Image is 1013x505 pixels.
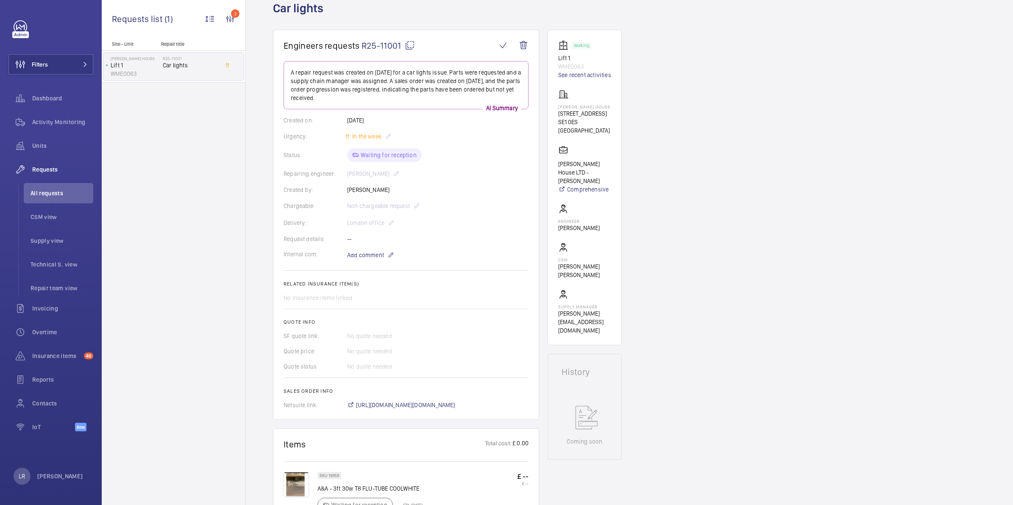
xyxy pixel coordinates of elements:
[558,104,611,109] p: [PERSON_NAME] House
[31,260,93,269] span: Technical S. view
[558,224,600,232] p: [PERSON_NAME]
[512,439,529,450] p: £ 0.00
[483,104,521,112] p: AI Summary
[284,40,360,51] span: Engineers requests
[37,472,83,480] p: [PERSON_NAME]
[31,284,93,292] span: Repair team view
[32,375,93,384] span: Reports
[19,472,25,480] p: LR
[32,118,93,126] span: Activity Monitoring
[111,61,159,69] p: Lift 1
[558,40,572,50] img: elevator.svg
[163,61,219,69] span: Car lights
[356,401,455,409] span: [URL][DOMAIN_NAME][DOMAIN_NAME]
[8,54,93,75] button: Filters
[317,484,423,493] p: A&A - 3ft 30w T8 FLU-TUBE COOLWHITE
[31,213,93,221] span: CSM view
[32,304,93,313] span: Invoicing
[558,160,611,185] p: [PERSON_NAME] House LTD - [PERSON_NAME]
[32,60,48,69] span: Filters
[273,0,347,30] h1: Car lights
[558,62,611,71] p: WME0063
[102,41,158,47] p: Site - Unit
[284,388,529,394] h2: Sales order info
[362,40,415,51] span: R25-11001
[284,281,529,287] h2: Related insurance item(s)
[32,399,93,408] span: Contacts
[567,437,602,446] p: Coming soon
[558,304,611,309] p: Supply manager
[558,185,611,194] a: Comprehensive
[558,71,611,79] a: See recent activities
[31,189,93,197] span: All requests
[163,56,219,61] h2: R25-11001
[558,309,611,335] p: [PERSON_NAME][EMAIL_ADDRESS][DOMAIN_NAME]
[517,481,529,486] p: £ --
[291,68,521,102] p: A repair request was created on [DATE] for a car lights issue. Parts were requested and a supply ...
[32,352,81,360] span: Insurance items
[284,472,309,497] img: 4yuyxM9j83z-rlj6uRgYmj1M99X0r89EXR6PEVbwwgjEUkyB.png
[75,423,86,431] span: Beta
[111,69,159,78] p: WME0063
[111,56,159,61] p: [PERSON_NAME] House
[31,236,93,245] span: Supply view
[347,251,384,259] span: Add comment
[562,368,608,376] h1: History
[32,142,93,150] span: Units
[32,165,93,174] span: Requests
[84,352,93,359] span: 46
[517,472,529,481] p: £ --
[32,423,75,431] span: IoT
[32,328,93,336] span: Overtime
[558,219,600,224] p: Engineer
[485,439,512,450] p: Total cost:
[558,118,611,135] p: SE1 0ES [GEOGRAPHIC_DATA]
[320,474,339,477] p: SKU 19359
[112,14,164,24] span: Requests list
[558,54,611,62] p: Lift 1
[558,109,611,118] p: [STREET_ADDRESS]
[558,262,611,279] p: [PERSON_NAME] [PERSON_NAME]
[574,44,589,47] p: Working
[284,319,529,325] h2: Quote info
[347,401,455,409] a: [URL][DOMAIN_NAME][DOMAIN_NAME]
[284,439,306,450] h1: Items
[558,257,611,262] p: CSM
[32,94,93,103] span: Dashboard
[161,41,217,47] p: Repair title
